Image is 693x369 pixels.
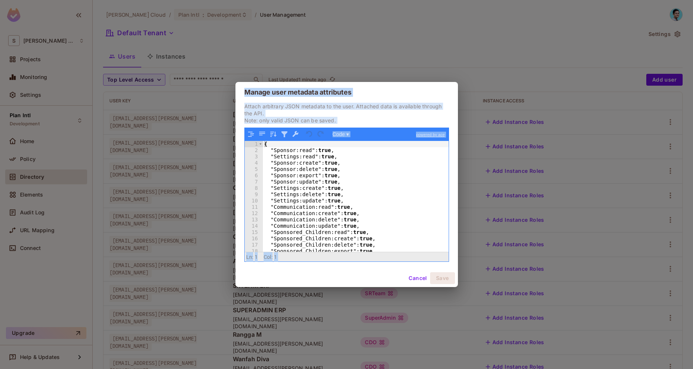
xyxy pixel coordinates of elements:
[255,254,258,260] span: 1
[245,210,263,217] div: 12
[245,223,263,229] div: 14
[412,128,448,141] a: powered by ace
[245,217,263,223] div: 13
[245,235,263,242] div: 16
[235,82,458,103] h2: Manage user metadata attributes
[257,129,267,139] button: Compact JSON data, remove all whitespaces (Ctrl+Shift+I)
[245,242,263,248] div: 17
[245,185,263,191] div: 8
[245,248,263,254] div: 18
[330,129,352,139] button: Code ▾
[245,154,263,160] div: 3
[246,254,253,260] span: Ln:
[245,191,263,198] div: 9
[406,272,430,284] button: Cancel
[245,204,263,210] div: 11
[246,129,256,139] button: Format JSON data, with proper indentation and line feeds (Ctrl+I)
[264,254,273,260] span: Col:
[430,272,455,284] button: Save
[280,129,289,139] button: Filter, sort, or transform contents
[268,129,278,139] button: Sort contents
[244,103,449,124] p: Attach arbitrary JSON metadata to the user. Attached data is available through the API. Note: onl...
[245,179,263,185] div: 7
[245,198,263,204] div: 10
[274,254,277,260] span: 1
[245,172,263,179] div: 6
[245,160,263,166] div: 4
[316,129,326,139] button: Redo (Ctrl+Shift+Z)
[245,229,263,235] div: 15
[291,129,300,139] button: Repair JSON: fix quotes and escape characters, remove comments and JSONP notation, turn JavaScrip...
[245,166,263,172] div: 5
[245,141,263,147] div: 1
[245,147,263,154] div: 2
[305,129,314,139] button: Undo last action (Ctrl+Z)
